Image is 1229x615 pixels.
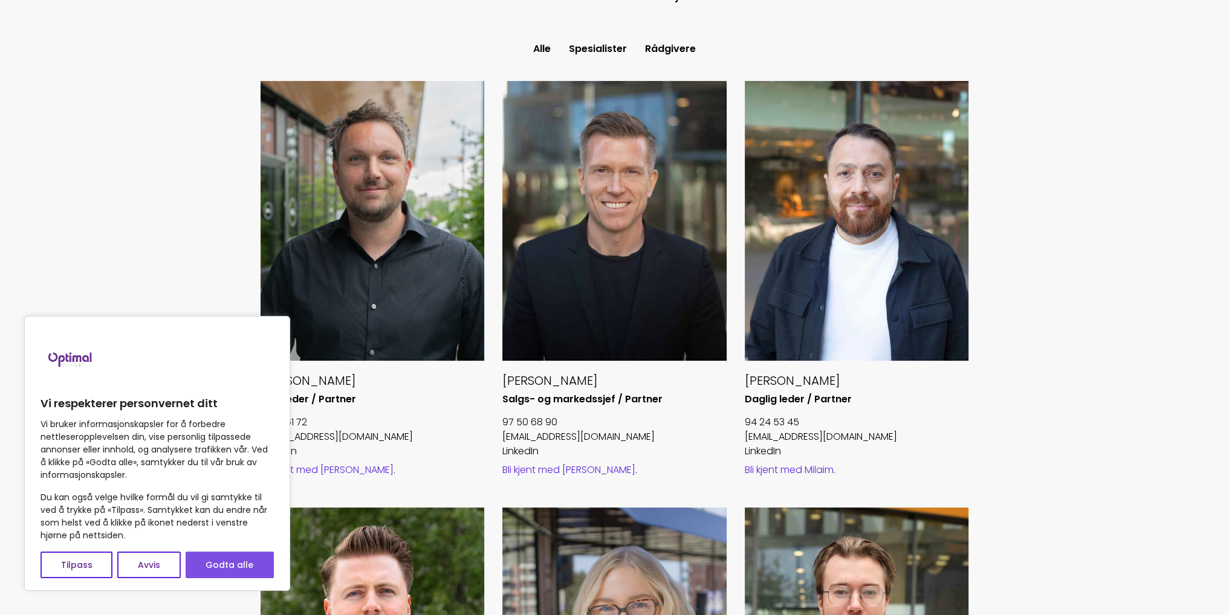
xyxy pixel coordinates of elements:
[502,373,727,388] h5: [PERSON_NAME]
[41,491,274,542] p: Du kan også velge hvilke formål du vil gi samtykke til ved å trykke på «Tilpass». Samtykket kan d...
[41,552,112,578] button: Tilpass
[261,430,413,443] a: [EMAIL_ADDRESS][DOMAIN_NAME]
[261,463,394,477] a: Bli kjent med [PERSON_NAME]
[261,463,485,477] div: .
[261,393,485,406] h6: Byråleder / Partner
[186,552,274,578] button: Godta alle
[745,430,897,443] a: [EMAIL_ADDRESS][DOMAIN_NAME]
[117,552,180,578] button: Avvis
[745,373,969,388] h5: [PERSON_NAME]
[560,38,636,60] button: Spesialister
[502,430,655,443] a: [EMAIL_ADDRESS][DOMAIN_NAME]
[745,463,834,477] a: Bli kjent med Milaim
[502,463,727,477] div: .
[745,393,969,406] h6: Daglig leder / Partner
[41,418,274,481] p: Vi bruker informasjonskapsler for å forbedre nettleseropplevelsen din, vise personlig tilpassede ...
[41,396,274,411] p: Vi respekterer personvernet ditt
[502,393,727,406] h6: Salgs- og markedssjef / Partner
[502,463,635,477] a: Bli kjent med [PERSON_NAME]
[745,463,969,477] div: .
[261,373,485,388] h5: [PERSON_NAME]
[524,38,560,60] button: Alle
[41,329,101,389] img: Brand logo
[502,444,539,458] a: LinkedIn
[636,38,705,60] button: Rådgivere
[745,444,781,458] a: LinkedIn
[24,316,290,591] div: Vi respekterer personvernet ditt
